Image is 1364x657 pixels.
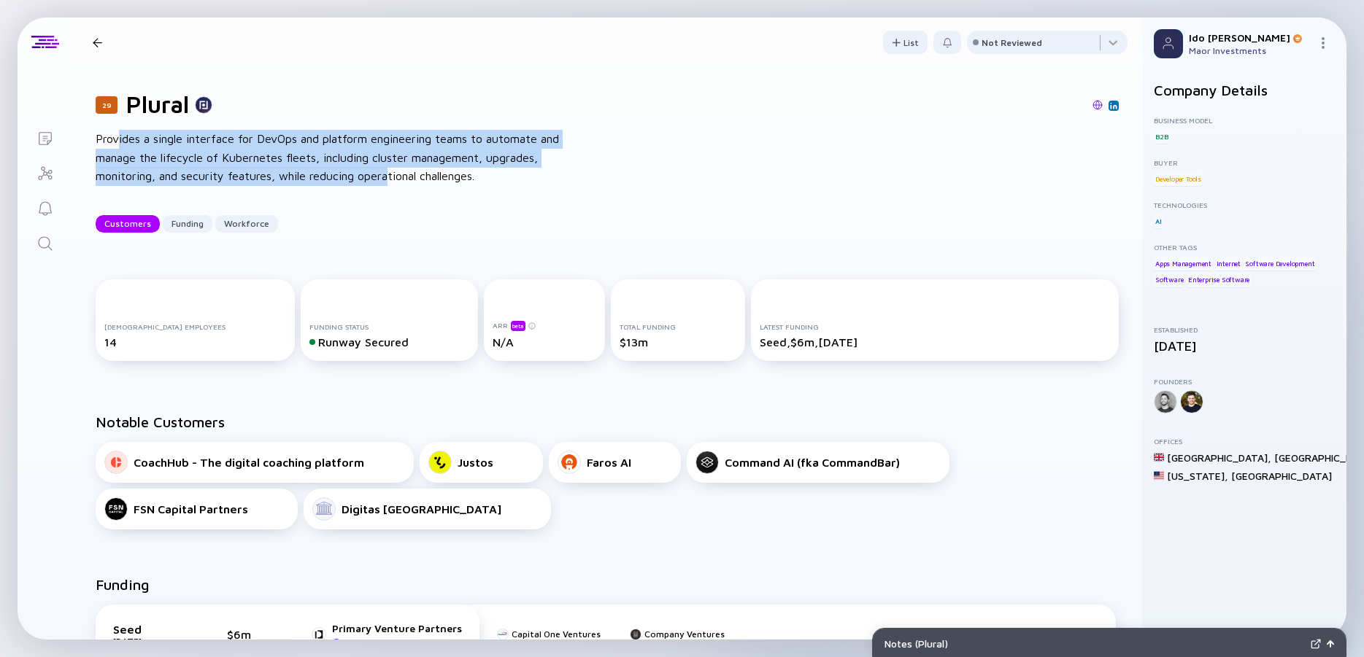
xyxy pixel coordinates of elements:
[1154,452,1164,462] img: United Kingdom Flag
[620,335,736,349] div: $13m
[549,442,681,483] a: Faros AI
[1093,100,1103,110] img: Plural Website
[104,322,286,331] div: [DEMOGRAPHIC_DATA] Employees
[1154,201,1335,209] div: Technologies
[1154,243,1335,252] div: Other Tags
[1215,256,1242,271] div: Internet
[512,629,601,639] div: Capital One Ventures
[18,225,72,260] a: Search
[760,335,1110,349] div: Seed, $6m, [DATE]
[760,322,1110,331] div: Latest Funding
[134,456,364,469] div: CoachHub - The digital coaching platform
[227,628,271,641] div: $6m
[1154,82,1335,98] h2: Company Details
[644,629,725,639] div: Company Ventures
[96,215,160,233] button: Customers
[1154,171,1203,186] div: Developer Tools
[342,502,501,516] div: Digitas [GEOGRAPHIC_DATA]
[497,629,601,639] a: Capital One Ventures
[96,96,117,114] div: 29
[1189,45,1311,56] div: Maor Investments
[493,335,596,349] div: N/A
[342,639,366,647] div: Leader
[1327,640,1334,648] img: Open Notes
[1154,29,1183,58] img: Profile Picture
[18,155,72,190] a: Investor Map
[687,442,949,483] a: Command AI (fka CommandBar)
[96,442,414,483] a: CoachHub - The digital coaching platform
[1154,256,1213,271] div: Apps Management
[1154,129,1169,144] div: B2B
[18,120,72,155] a: Lists
[332,622,462,634] div: Primary Venture Partners
[309,322,469,331] div: Funding Status
[725,456,900,469] div: Command AI (fka CommandBar)
[1244,256,1316,271] div: Software Development
[1311,639,1321,649] img: Expand Notes
[458,456,493,469] div: Justos
[1154,377,1335,386] div: Founders
[1167,470,1228,482] div: [US_STATE] ,
[96,212,160,235] div: Customers
[134,502,248,516] div: FSN Capital Partners
[1154,116,1335,125] div: Business Model
[1189,31,1311,44] div: Ido [PERSON_NAME]
[1187,273,1251,287] div: Enterprise Software
[1154,158,1335,167] div: Buyer
[493,320,596,331] div: ARR
[420,442,543,483] a: Justos
[511,321,525,331] div: beta
[96,413,1119,430] h2: Notable Customers
[1231,470,1332,482] div: [GEOGRAPHIC_DATA]
[1154,470,1164,481] img: United States Flag
[96,130,563,186] div: Provides a single interface for DevOps and platform engineering teams to automate and manage the ...
[1154,214,1163,228] div: AI
[1317,37,1329,49] img: Menu
[982,37,1042,48] div: Not Reviewed
[113,623,186,636] div: Seed
[885,637,1305,650] div: Notes ( Plural )
[163,212,212,235] div: Funding
[587,456,631,469] div: Faros AI
[312,622,462,648] a: Primary Venture PartnersLeader
[215,212,278,235] div: Workforce
[1110,102,1117,109] img: Plural Linkedin Page
[1154,338,1335,354] div: [DATE]
[215,215,278,233] button: Workforce
[163,215,212,233] button: Funding
[620,322,736,331] div: Total Funding
[1154,273,1184,287] div: Software
[1167,451,1271,464] div: [GEOGRAPHIC_DATA] ,
[309,335,469,349] div: Runway Secured
[96,576,150,593] h2: Funding
[883,31,928,54] button: List
[1154,325,1335,334] div: Established
[630,629,725,639] a: Company Ventures
[18,190,72,225] a: Reminders
[104,335,286,349] div: 14
[126,90,189,118] h1: Plural
[113,636,186,647] div: [DATE]
[1154,437,1335,446] div: Offices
